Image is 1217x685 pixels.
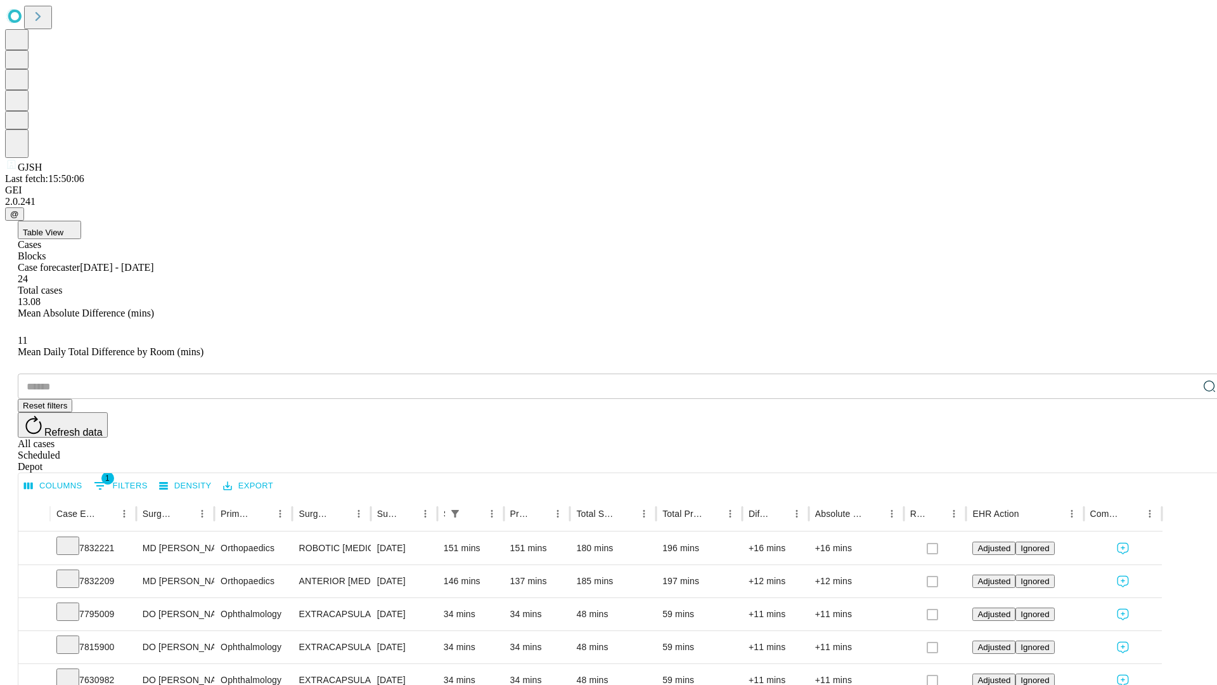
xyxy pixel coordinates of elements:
[977,577,1010,586] span: Adjusted
[377,565,431,597] div: [DATE]
[444,532,498,564] div: 151 mins
[21,476,86,496] button: Select columns
[1021,505,1038,523] button: Sort
[23,228,63,237] span: Table View
[1015,608,1054,621] button: Ignored
[143,565,208,597] div: MD [PERSON_NAME] [PERSON_NAME]
[25,637,44,659] button: Expand
[972,575,1015,588] button: Adjusted
[115,505,133,523] button: Menu
[1015,575,1054,588] button: Ignored
[18,296,41,307] span: 13.08
[444,598,498,630] div: 34 mins
[721,505,739,523] button: Menu
[143,598,208,630] div: DO [PERSON_NAME]
[271,505,289,523] button: Menu
[549,505,567,523] button: Menu
[350,505,368,523] button: Menu
[865,505,883,523] button: Sort
[1021,577,1049,586] span: Ignored
[5,196,1212,207] div: 2.0.241
[444,631,498,663] div: 34 mins
[1021,675,1049,685] span: Ignored
[617,505,635,523] button: Sort
[662,509,702,519] div: Total Predicted Duration
[44,427,103,438] span: Refresh data
[56,509,96,519] div: Case Epic Id
[1021,643,1049,652] span: Ignored
[299,598,364,630] div: EXTRACAPSULAR CATARACT REMOVAL WITH [MEDICAL_DATA]
[1063,505,1081,523] button: Menu
[576,532,650,564] div: 180 mins
[510,565,564,597] div: 137 mins
[377,509,397,519] div: Surgery Date
[945,505,963,523] button: Menu
[977,643,1010,652] span: Adjusted
[749,509,769,519] div: Difference
[98,505,115,523] button: Sort
[510,532,564,564] div: 151 mins
[1015,641,1054,654] button: Ignored
[193,505,211,523] button: Menu
[56,532,130,564] div: 7832221
[927,505,945,523] button: Sort
[977,610,1010,619] span: Adjusted
[332,505,350,523] button: Sort
[1021,610,1049,619] span: Ignored
[446,505,464,523] button: Show filters
[101,472,114,485] span: 1
[910,509,927,519] div: Resolved in EHR
[221,509,252,519] div: Primary Service
[18,285,62,296] span: Total cases
[815,631,898,663] div: +11 mins
[972,509,1019,519] div: EHR Action
[56,565,130,597] div: 7832209
[788,505,806,523] button: Menu
[18,308,154,318] span: Mean Absolute Difference (mins)
[18,399,72,412] button: Reset filters
[883,505,901,523] button: Menu
[254,505,271,523] button: Sort
[18,335,27,346] span: 11
[18,273,28,284] span: 24
[465,505,483,523] button: Sort
[299,565,364,597] div: ANTERIOR [MEDICAL_DATA] TOTAL HIP
[1123,505,1141,523] button: Sort
[56,631,130,663] div: 7815900
[446,505,464,523] div: 1 active filter
[5,207,24,221] button: @
[444,565,498,597] div: 146 mins
[416,505,434,523] button: Menu
[176,505,193,523] button: Sort
[18,262,80,273] span: Case forecaster
[576,509,616,519] div: Total Scheduled Duration
[1015,542,1054,555] button: Ignored
[749,532,802,564] div: +16 mins
[815,565,898,597] div: +12 mins
[972,641,1015,654] button: Adjusted
[977,544,1010,553] span: Adjusted
[510,631,564,663] div: 34 mins
[662,598,736,630] div: 59 mins
[299,532,364,564] div: ROBOTIC [MEDICAL_DATA] KNEE TOTAL
[444,509,445,519] div: Scheduled In Room Duration
[5,185,1212,196] div: GEI
[5,173,84,184] span: Last fetch: 15:50:06
[635,505,653,523] button: Menu
[143,532,208,564] div: MD [PERSON_NAME] [PERSON_NAME]
[10,209,19,219] span: @
[1141,505,1159,523] button: Menu
[815,509,864,519] div: Absolute Difference
[91,476,151,496] button: Show filters
[815,598,898,630] div: +11 mins
[749,598,802,630] div: +11 mins
[299,631,364,663] div: EXTRACAPSULAR CATARACT REMOVAL WITH [MEDICAL_DATA]
[143,509,174,519] div: Surgeon Name
[770,505,788,523] button: Sort
[662,631,736,663] div: 59 mins
[483,505,501,523] button: Menu
[377,598,431,630] div: [DATE]
[56,598,130,630] div: 7795009
[576,565,650,597] div: 185 mins
[662,532,736,564] div: 196 mins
